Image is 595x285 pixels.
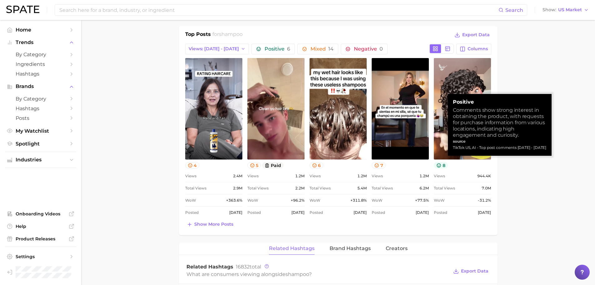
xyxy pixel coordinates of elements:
span: Industries [16,157,66,163]
span: 0 [379,46,383,52]
span: Total Views [434,184,455,192]
button: paid [262,162,284,169]
button: 7 [372,162,386,169]
span: [DATE] [354,209,367,216]
span: 2.9m [233,184,242,192]
a: Home [5,25,76,35]
span: Views [247,172,259,180]
span: Total Views [247,184,269,192]
span: 14 [328,46,334,52]
a: Log out. Currently logged in as Brennan McVicar with e-mail brennan@spate.nyc. [5,264,76,280]
button: Show more posts [185,220,235,229]
span: 1.2m [295,172,305,180]
a: by Category [5,94,76,104]
span: My Watchlist [16,128,66,134]
span: Total Views [310,184,331,192]
span: Posted [434,209,447,216]
span: 1.2m [357,172,367,180]
a: Hashtags [5,69,76,79]
a: Onboarding Videos [5,209,76,219]
span: Posted [310,209,323,216]
span: Onboarding Videos [16,211,66,217]
span: 6 [287,46,290,52]
a: Product Releases [5,234,76,243]
span: Trends [16,40,66,45]
span: Search [505,7,523,13]
span: 6.2m [419,184,429,192]
span: WoW [247,197,258,204]
div: What are consumers viewing alongside ? [186,270,449,278]
button: 5 [247,162,261,169]
span: 7.0m [482,184,491,192]
span: Positive [265,47,290,52]
strong: Positive [453,99,547,105]
span: Settings [16,254,66,259]
span: Brand Hashtags [330,246,371,251]
span: +363.6% [226,197,242,204]
a: by Category [5,50,76,59]
a: Hashtags [5,104,76,113]
button: Industries [5,155,76,165]
span: Show more posts [194,222,233,227]
button: 6 [310,162,324,169]
span: Posted [185,209,199,216]
span: Ingredients [16,61,66,67]
span: Posted [372,209,385,216]
strong: source [453,139,466,144]
button: Brands [5,82,76,91]
a: Spotlight [5,139,76,149]
h1: Top Posts [185,31,211,40]
span: [DATE] [229,209,242,216]
a: Ingredients [5,59,76,69]
span: US Market [558,8,582,12]
span: +311.8% [350,197,367,204]
span: 1.2m [419,172,429,180]
span: Creators [386,246,408,251]
a: My Watchlist [5,126,76,136]
button: 8 [434,162,448,169]
span: +96.2% [291,197,305,204]
span: Columns [468,46,488,52]
span: Export Data [462,32,490,37]
button: Columns [456,44,491,54]
span: Views [310,172,321,180]
span: -31.2% [478,197,491,204]
span: Views [434,172,445,180]
span: Negative [354,47,383,52]
span: Views: [DATE] - [DATE] [189,46,239,52]
span: [DATE] [291,209,305,216]
span: 944.4k [477,172,491,180]
span: WoW [434,197,445,204]
span: Total Views [372,184,393,192]
span: shampoo [285,271,309,277]
span: +77.5% [415,197,429,204]
a: Help [5,222,76,231]
span: 2.2m [295,184,305,192]
span: Spotlight [16,141,66,147]
span: Hashtags [16,71,66,77]
span: Help [16,224,66,229]
div: TikTok US, AI - Top post comments [DATE] - [DATE] [453,145,547,151]
h2: for [212,31,243,40]
span: Hashtags [16,106,66,111]
button: Export Data [452,267,490,276]
span: 5.4m [357,184,367,192]
span: Related Hashtags [269,246,315,251]
span: 2.4m [233,172,242,180]
span: Related Hashtags [186,264,233,270]
span: total [236,264,261,270]
span: [DATE] [478,209,491,216]
span: Mixed [310,47,334,52]
span: WoW [310,197,320,204]
span: 16832 [236,264,250,270]
span: WoW [372,197,383,204]
span: Views [185,172,196,180]
a: Posts [5,113,76,123]
span: by Category [16,96,66,102]
button: Views: [DATE] - [DATE] [185,44,249,54]
span: Posts [16,115,66,121]
span: shampoo [219,31,243,37]
img: SPATE [6,6,39,13]
span: WoW [185,197,196,204]
div: Comments show strong interest in obtaining the product, with requests for purchase information fr... [453,107,547,138]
